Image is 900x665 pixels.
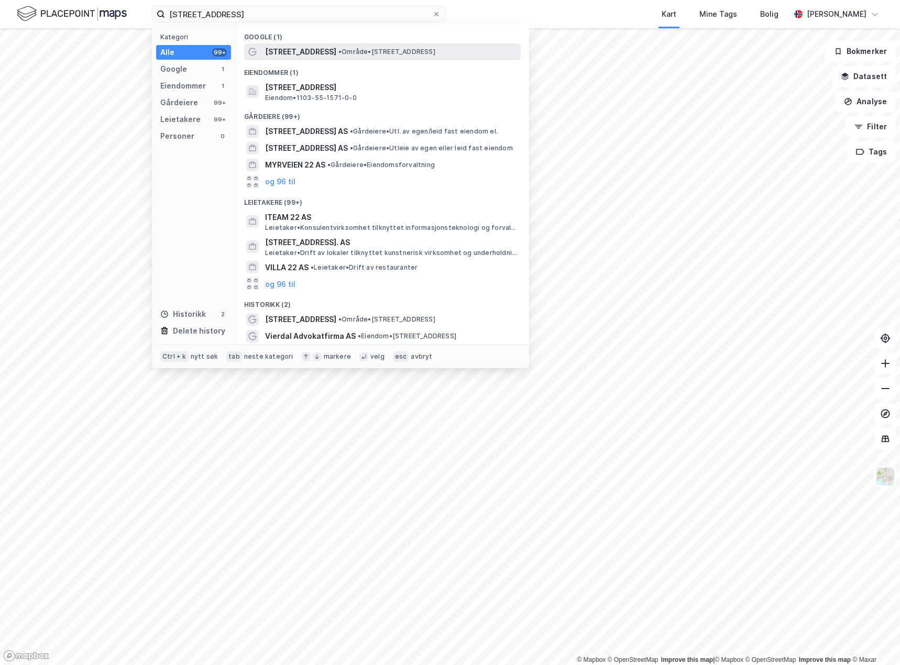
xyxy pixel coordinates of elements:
[265,211,517,224] span: ITEAM 22 AS
[160,351,189,362] div: Ctrl + k
[265,249,519,257] span: Leietaker • Drift av lokaler tilknyttet kunstnerisk virksomhet og underholdningsvirksomhet
[327,161,435,169] span: Gårdeiere • Eiendomsforvaltning
[832,66,896,87] button: Datasett
[324,352,351,361] div: markere
[760,8,778,20] div: Bolig
[338,315,342,323] span: •
[265,313,336,326] span: [STREET_ADDRESS]
[212,48,227,57] div: 99+
[577,655,876,665] div: |
[212,98,227,107] div: 99+
[338,48,342,56] span: •
[411,352,432,361] div: avbryt
[160,130,194,142] div: Personer
[265,94,357,102] span: Eiendom • 1103-55-1571-0-0
[311,263,418,272] span: Leietaker • Drift av restauranter
[265,159,325,171] span: MYRVEIEN 22 AS
[236,104,529,123] div: Gårdeiere (99+)
[848,615,900,665] iframe: Chat Widget
[191,352,218,361] div: nytt søk
[236,25,529,43] div: Google (1)
[160,46,174,59] div: Alle
[265,125,348,138] span: [STREET_ADDRESS] AS
[745,656,796,663] a: OpenStreetMap
[218,82,227,90] div: 1
[265,142,348,154] span: [STREET_ADDRESS] AS
[807,8,866,20] div: [PERSON_NAME]
[662,8,676,20] div: Kart
[265,46,336,58] span: [STREET_ADDRESS]
[265,330,356,342] span: Vierdal Advokatfirma AS
[265,278,295,290] button: og 96 til
[358,332,456,340] span: Eiendom • [STREET_ADDRESS]
[699,8,737,20] div: Mine Tags
[226,351,242,362] div: tab
[218,65,227,73] div: 1
[160,308,206,320] div: Historikk
[358,332,361,340] span: •
[218,310,227,318] div: 2
[173,325,225,337] div: Delete history
[165,6,432,22] input: Søk på adresse, matrikkel, gårdeiere, leietakere eller personer
[265,175,295,188] button: og 96 til
[3,650,49,662] a: Mapbox homepage
[608,656,658,663] a: OpenStreetMap
[236,60,529,79] div: Eiendommer (1)
[350,144,513,152] span: Gårdeiere • Utleie av egen eller leid fast eiendom
[212,115,227,124] div: 99+
[875,467,895,486] img: Z
[393,351,409,362] div: esc
[160,96,198,109] div: Gårdeiere
[847,141,896,162] button: Tags
[799,656,851,663] a: Improve this map
[846,116,896,137] button: Filter
[265,261,309,274] span: VILLA 22 AS
[160,63,187,75] div: Google
[327,161,331,169] span: •
[160,33,231,41] div: Kategori
[715,656,743,663] a: Mapbox
[835,91,896,112] button: Analyse
[160,113,201,126] div: Leietakere
[338,48,435,56] span: Område • [STREET_ADDRESS]
[244,352,293,361] div: neste kategori
[825,41,896,62] button: Bokmerker
[311,263,314,271] span: •
[370,352,385,361] div: velg
[338,315,435,324] span: Område • [STREET_ADDRESS]
[848,615,900,665] div: Kontrollprogram for chat
[17,5,127,23] img: logo.f888ab2527a4732fd821a326f86c7f29.svg
[265,81,517,94] span: [STREET_ADDRESS]
[350,127,353,135] span: •
[160,80,206,92] div: Eiendommer
[577,656,606,663] a: Mapbox
[661,656,713,663] a: Improve this map
[265,224,519,232] span: Leietaker • Konsulentvirksomhet tilknyttet informasjonsteknologi og forvaltning og drift av IT-sy...
[265,236,517,249] span: [STREET_ADDRESS]. AS
[236,190,529,209] div: Leietakere (99+)
[350,127,498,136] span: Gårdeiere • Utl. av egen/leid fast eiendom el.
[218,132,227,140] div: 0
[350,144,353,152] span: •
[236,292,529,311] div: Historikk (2)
